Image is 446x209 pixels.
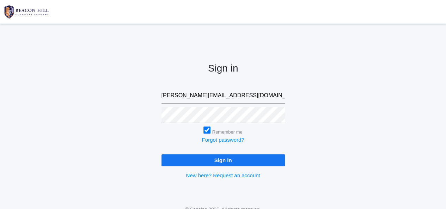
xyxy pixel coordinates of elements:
[186,172,260,178] a: New here? Request an account
[212,129,243,135] label: Remember me
[161,63,285,74] h2: Sign in
[202,137,244,143] a: Forgot password?
[161,88,285,104] input: Email address
[161,154,285,166] input: Sign in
